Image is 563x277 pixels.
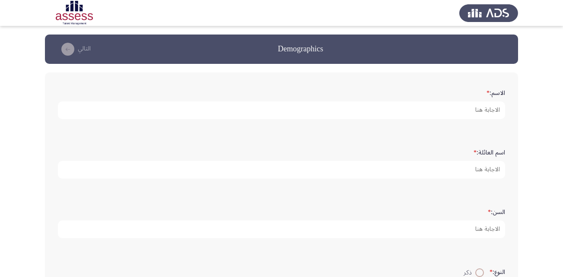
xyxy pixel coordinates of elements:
input: add answer text [58,101,505,119]
input: add answer text [58,161,505,179]
input: add answer text [58,220,505,238]
img: Assess Talent Management logo [459,1,518,25]
label: النوع: [490,269,505,276]
img: Assessment logo of ASSESS Focus 4 Module Assessment (EN/AR) (Basic - IB) [45,1,104,25]
label: الاسم: [487,90,505,97]
label: اسم العائلة: [474,149,505,157]
h3: Demographics [278,44,323,54]
button: load next page [55,42,93,56]
label: السن: [488,209,505,216]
